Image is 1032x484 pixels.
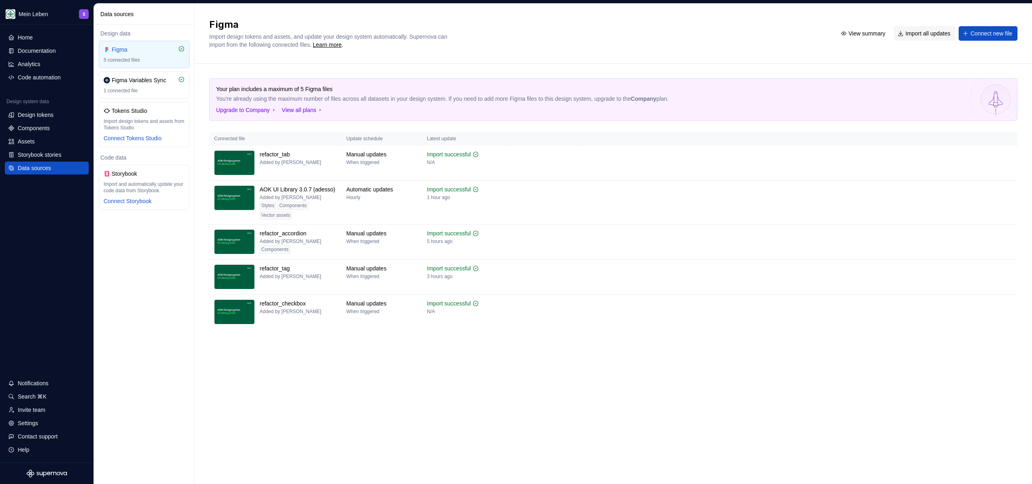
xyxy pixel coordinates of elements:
[99,102,189,147] a: Tokens StudioImport design tokens and assets from Tokens StudioConnect Tokens Studio
[849,29,886,37] span: View summary
[99,165,189,210] a: StorybookImport and automatically update your code data from Storybook.Connect Storybook
[837,26,891,41] button: View summary
[427,229,471,237] div: Import successful
[260,308,321,315] div: Added by [PERSON_NAME]
[5,390,89,403] button: Search ⌘K
[5,71,89,84] a: Code automation
[5,417,89,430] a: Settings
[99,71,189,99] a: Figma Variables Sync1 connected file
[5,31,89,44] a: Home
[346,185,393,193] div: Automatic updates
[346,159,379,166] div: When triggered
[6,9,15,19] img: df5db9ef-aba0-4771-bf51-9763b7497661.png
[112,170,150,178] div: Storybook
[260,273,321,280] div: Added by [PERSON_NAME]
[83,11,85,17] div: S
[341,132,422,145] th: Update schedule
[260,245,290,253] div: Components
[5,44,89,57] a: Documentation
[27,469,67,478] svg: Supernova Logo
[346,194,360,201] div: Hourly
[346,150,387,158] div: Manual updates
[5,122,89,135] a: Components
[905,29,950,37] span: Import all updates
[18,446,29,454] div: Help
[422,132,506,145] th: Latest update
[5,377,89,390] button: Notifications
[346,308,379,315] div: When triggered
[260,185,335,193] div: AOK UI Library 3.0.7 (adesso)
[18,124,50,132] div: Components
[104,134,162,142] button: Connect Tokens Studio
[346,238,379,245] div: When triggered
[6,98,49,105] div: Design system data
[346,229,387,237] div: Manual updates
[100,10,191,18] div: Data sources
[427,159,435,166] div: N/A
[313,41,342,49] a: Learn more
[260,150,290,158] div: refactor_tab
[216,106,277,114] button: Upgrade to Company
[112,46,150,54] div: Figma
[5,135,89,148] a: Assets
[104,57,185,63] div: 5 connected files
[346,299,387,307] div: Manual updates
[18,151,61,159] div: Storybook stories
[104,118,185,131] div: Import design tokens and assets from Tokens Studio
[282,106,323,114] button: View all plans
[260,201,276,210] div: Styles
[260,264,290,272] div: refactor_tag
[18,33,33,42] div: Home
[18,111,54,119] div: Design tokens
[427,185,471,193] div: Import successful
[99,41,189,68] a: Figma5 connected files
[5,108,89,121] a: Design tokens
[18,137,35,145] div: Assets
[631,96,657,102] b: Company
[18,393,47,401] div: Search ⌘K
[216,95,954,103] p: You're already using the maximum number of files across all datasets in your design system. If yo...
[970,29,1012,37] span: Connect new file
[346,264,387,272] div: Manual updates
[104,181,185,194] div: Import and automatically update your code data from Storybook.
[894,26,955,41] button: Import all updates
[209,18,827,31] h2: Figma
[260,211,292,219] div: Vector assets
[260,194,321,201] div: Added by [PERSON_NAME]
[112,76,166,84] div: Figma Variables Sync
[18,406,45,414] div: Invite team
[2,5,92,23] button: Mein LebenS
[5,403,89,416] a: Invite team
[99,29,189,37] div: Design data
[5,443,89,456] button: Help
[427,238,452,245] div: 5 hours ago
[104,197,152,205] button: Connect Storybook
[260,229,306,237] div: refactor_accordion
[346,273,379,280] div: When triggered
[5,58,89,71] a: Analytics
[104,87,185,94] div: 1 connected file
[209,33,449,48] span: Import design tokens and assets, and update your design system automatically. Supernova can impor...
[18,60,40,68] div: Analytics
[260,159,321,166] div: Added by [PERSON_NAME]
[427,273,452,280] div: 3 hours ago
[312,42,343,48] span: .
[18,47,56,55] div: Documentation
[99,154,189,162] div: Code data
[260,238,321,245] div: Added by [PERSON_NAME]
[216,85,954,93] p: Your plan includes a maximum of 5 Figma files
[427,308,435,315] div: N/A
[19,10,48,18] div: Mein Leben
[427,299,471,307] div: Import successful
[427,150,471,158] div: Import successful
[18,379,48,387] div: Notifications
[18,432,58,440] div: Contact support
[278,201,308,210] div: Components
[112,107,150,115] div: Tokens Studio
